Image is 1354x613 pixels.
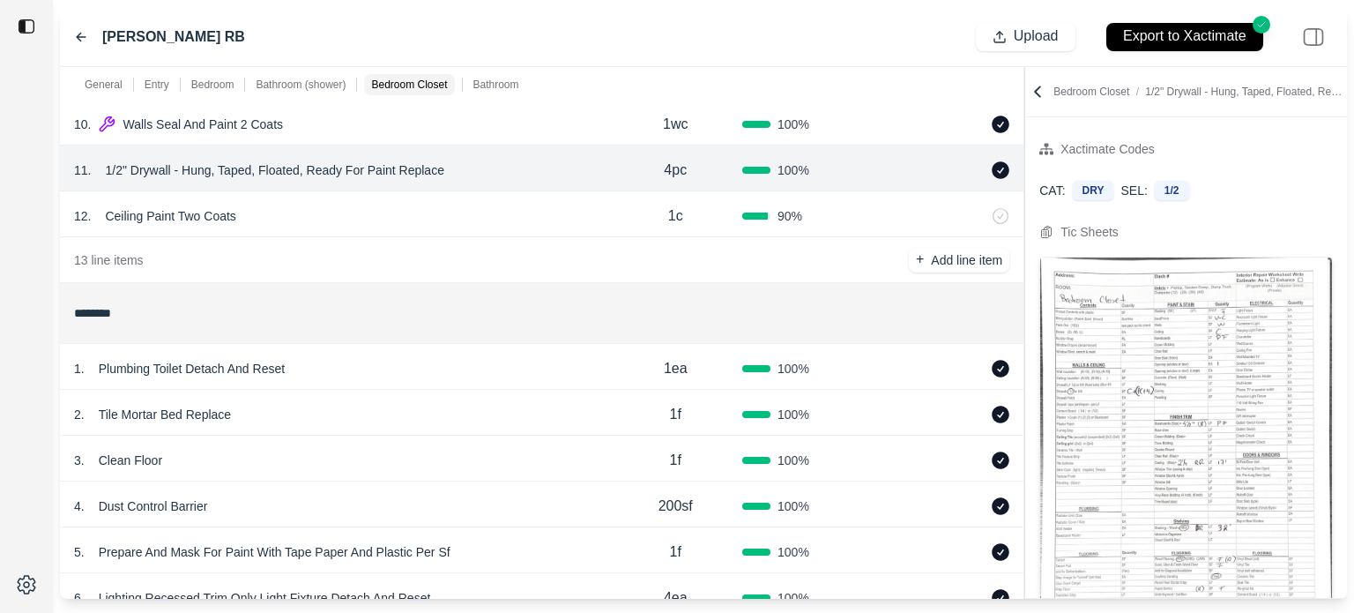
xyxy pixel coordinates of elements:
[1090,14,1280,59] button: Export to Xactimate
[777,360,809,378] span: 100 %
[670,542,681,563] p: 1f
[1155,181,1189,200] div: 1/2
[1014,26,1059,47] p: Upload
[909,248,1009,273] button: +Add line item
[658,496,693,517] p: 200sf
[18,18,35,35] img: toggle sidebar
[74,116,91,133] p: 10 .
[74,251,144,269] p: 13 line items
[102,26,245,48] label: [PERSON_NAME] RB
[931,251,1002,269] p: Add line item
[670,450,681,471] p: 1f
[668,206,683,227] p: 1c
[74,161,91,179] p: 11 .
[74,543,85,561] p: 5 .
[92,356,292,381] p: Plumbing Toilet Detach And Reset
[1039,182,1065,199] p: CAT:
[777,116,809,133] span: 100 %
[74,589,85,607] p: 6 .
[85,78,123,92] p: General
[92,586,438,610] p: Lighting Recessed Trim Only Light Fixture Detach And Reset
[777,207,802,225] span: 90 %
[664,587,688,609] p: 4ea
[1073,181,1114,200] div: DRY
[92,448,169,473] p: Clean Floor
[664,358,688,379] p: 1ea
[74,360,85,378] p: 1 .
[1060,221,1119,243] div: Tic Sheets
[1060,138,1155,160] div: Xactimate Codes
[663,114,688,135] p: 1wc
[976,23,1075,51] button: Upload
[74,497,85,515] p: 4 .
[98,158,450,183] p: 1/2" Drywall - Hung, Taped, Floated, Ready For Paint Replace
[74,452,85,469] p: 3 .
[98,204,242,228] p: Ceiling Paint Two Coats
[74,207,91,225] p: 12 .
[777,589,809,607] span: 100 %
[916,250,924,270] p: +
[92,494,215,519] p: Dust Control Barrier
[777,543,809,561] span: 100 %
[145,78,169,92] p: Entry
[1129,86,1145,98] span: /
[1294,18,1333,56] img: right-panel.svg
[473,78,519,92] p: Bathroom
[115,112,290,137] p: Walls Seal And Paint 2 Coats
[777,497,809,515] span: 100 %
[670,404,681,425] p: 1f
[256,78,346,92] p: Bathroom (shower)
[191,78,234,92] p: Bedroom
[371,78,447,92] p: Bedroom Closet
[664,160,687,181] p: 4pc
[74,406,85,423] p: 2 .
[1106,23,1263,51] button: Export to Xactimate
[92,540,458,564] p: Prepare And Mask For Paint With Tape Paper And Plastic Per Sf
[92,402,238,427] p: Tile Mortar Bed Replace
[1120,182,1147,199] p: SEL:
[1053,85,1343,99] p: Bedroom Closet
[1123,26,1246,47] p: Export to Xactimate
[777,161,809,179] span: 100 %
[777,452,809,469] span: 100 %
[777,406,809,423] span: 100 %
